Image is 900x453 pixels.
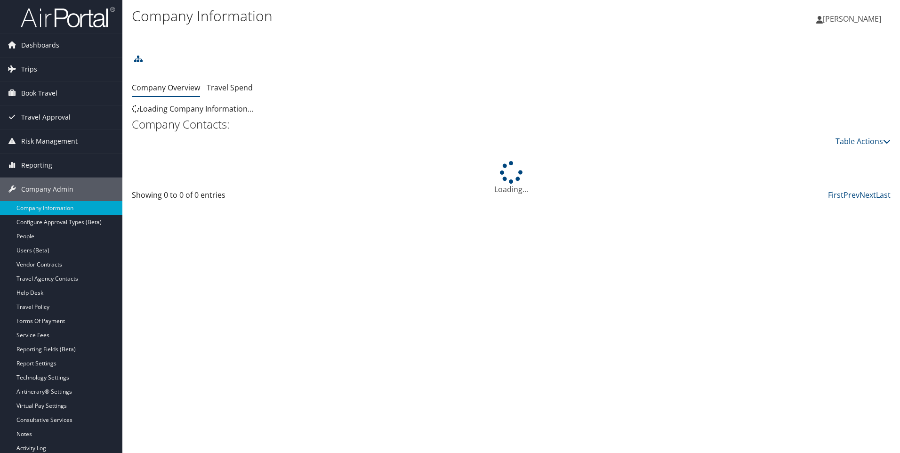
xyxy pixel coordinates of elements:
span: Reporting [21,154,52,177]
a: Prev [844,190,860,200]
span: Book Travel [21,81,57,105]
a: [PERSON_NAME] [816,5,891,33]
a: First [828,190,844,200]
h1: Company Information [132,6,638,26]
span: Company Admin [21,178,73,201]
span: Travel Approval [21,105,71,129]
a: Last [876,190,891,200]
h2: Company Contacts: [132,116,891,132]
span: Dashboards [21,33,59,57]
a: Travel Spend [207,82,253,93]
div: Showing 0 to 0 of 0 entries [132,189,311,205]
span: Risk Management [21,129,78,153]
div: Loading... [132,161,891,195]
a: Table Actions [836,136,891,146]
span: [PERSON_NAME] [823,14,881,24]
span: Loading Company Information... [132,104,253,114]
a: Company Overview [132,82,200,93]
img: airportal-logo.png [21,6,115,28]
a: Next [860,190,876,200]
span: Trips [21,57,37,81]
